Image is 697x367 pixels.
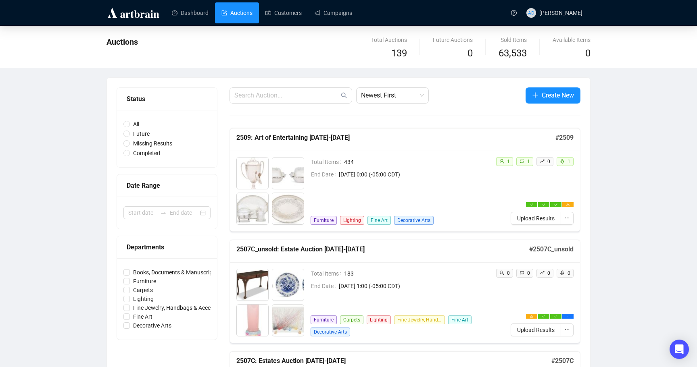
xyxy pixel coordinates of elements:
h5: 2507C_unsold: Estate Auction [DATE]-[DATE] [236,245,529,254]
span: Newest First [361,88,424,103]
span: 0 [568,270,570,276]
button: Upload Results [511,323,561,336]
span: All [130,120,142,129]
span: AD [528,9,534,17]
div: Available Items [553,35,591,44]
a: 2507C_unsold: Estate Auction [DATE]-[DATE]#2507C_unsoldTotal Items183End Date[DATE] 1:00 (-05:00 ... [230,240,580,343]
img: 28_1.jpg [237,305,268,336]
span: ellipsis [564,327,570,332]
span: Furniture [311,216,337,225]
span: 1 [527,159,530,164]
span: check [530,203,533,206]
span: [DATE] 1:00 (-05:00 CDT) [339,282,489,290]
span: ellipsis [566,315,570,318]
span: 0 [547,270,550,276]
div: Open Intercom Messenger [670,340,689,359]
span: plus [532,92,538,98]
a: 2509: Art of Entertaining [DATE]-[DATE]#2509Total Items434End Date[DATE] 0:00 (-05:00 CDT)Furnitu... [230,128,580,232]
span: Carpets [130,286,156,294]
span: warning [530,315,533,318]
img: 2_1.jpg [272,158,304,189]
span: Total Items [311,158,344,166]
a: Customers [265,2,302,23]
span: check [542,203,545,206]
h5: # 2507C_unsold [529,245,574,254]
span: Furniture [311,315,337,324]
span: End Date [311,282,339,290]
span: 139 [391,48,407,59]
span: search [341,92,347,99]
img: 29_1.jpg [272,305,304,336]
img: logo [106,6,161,19]
div: Departments [127,242,207,252]
h5: 2507C: Estates Auction [DATE]-[DATE] [236,356,551,366]
input: Search Auction... [234,91,339,100]
span: End Date [311,170,339,179]
span: to [160,209,167,216]
span: user [499,270,504,275]
span: [DATE] 0:00 (-05:00 CDT) [339,170,489,179]
span: Missing Results [130,139,175,148]
span: swap-right [160,209,167,216]
button: Create New [526,87,580,104]
span: user [499,159,504,164]
span: 0 [507,270,510,276]
a: Dashboard [172,2,209,23]
span: 434 [344,158,489,166]
span: ellipsis [564,215,570,221]
span: Upload Results [517,214,555,223]
span: rocket [560,270,565,275]
span: warning [566,203,570,206]
span: 0 [547,159,550,164]
span: 63,533 [499,46,527,61]
button: Upload Results [511,212,561,225]
span: [PERSON_NAME] [539,10,582,16]
img: 11_1.jpg [272,269,304,301]
a: Campaigns [315,2,352,23]
span: 1 [507,159,510,164]
div: Date Range [127,180,207,191]
span: 0 [467,48,473,59]
img: 8_1.jpg [237,269,268,301]
span: Books, Documents & Manuscripts [130,268,221,277]
span: check [554,315,557,318]
span: Future [130,129,153,138]
span: Fine Art [130,312,156,321]
span: 1 [568,159,570,164]
span: Decorative Arts [394,216,434,225]
span: 0 [527,270,530,276]
span: 183 [344,269,489,278]
span: Fine Jewelry, Handbags & Accessories [130,303,232,312]
span: Completed [130,149,163,158]
span: retweet [520,270,524,275]
span: Lighting [130,294,157,303]
span: question-circle [511,10,517,16]
span: 0 [585,48,591,59]
span: Lighting [367,315,391,324]
div: Future Auctions [433,35,473,44]
h5: 2509: Art of Entertaining [DATE]-[DATE] [236,133,555,143]
span: Fine Art [367,216,391,225]
span: Auctions [106,37,138,47]
span: rise [540,159,545,164]
img: 3_1.jpg [237,193,268,224]
span: rise [540,270,545,275]
span: Furniture [130,277,159,286]
span: Lighting [340,216,364,225]
span: Decorative Arts [311,328,350,336]
input: Start date [128,208,157,217]
span: Fine Art [448,315,472,324]
img: 1_1.jpg [237,158,268,189]
span: retweet [520,159,524,164]
span: Total Items [311,269,344,278]
h5: # 2509 [555,133,574,143]
span: rocket [560,159,565,164]
img: 4_1.jpg [272,193,304,224]
span: check [542,315,545,318]
div: Status [127,94,207,104]
span: Upload Results [517,326,555,334]
span: Decorative Arts [130,321,175,330]
span: Carpets [340,315,363,324]
a: Auctions [221,2,253,23]
span: Create New [542,90,574,100]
